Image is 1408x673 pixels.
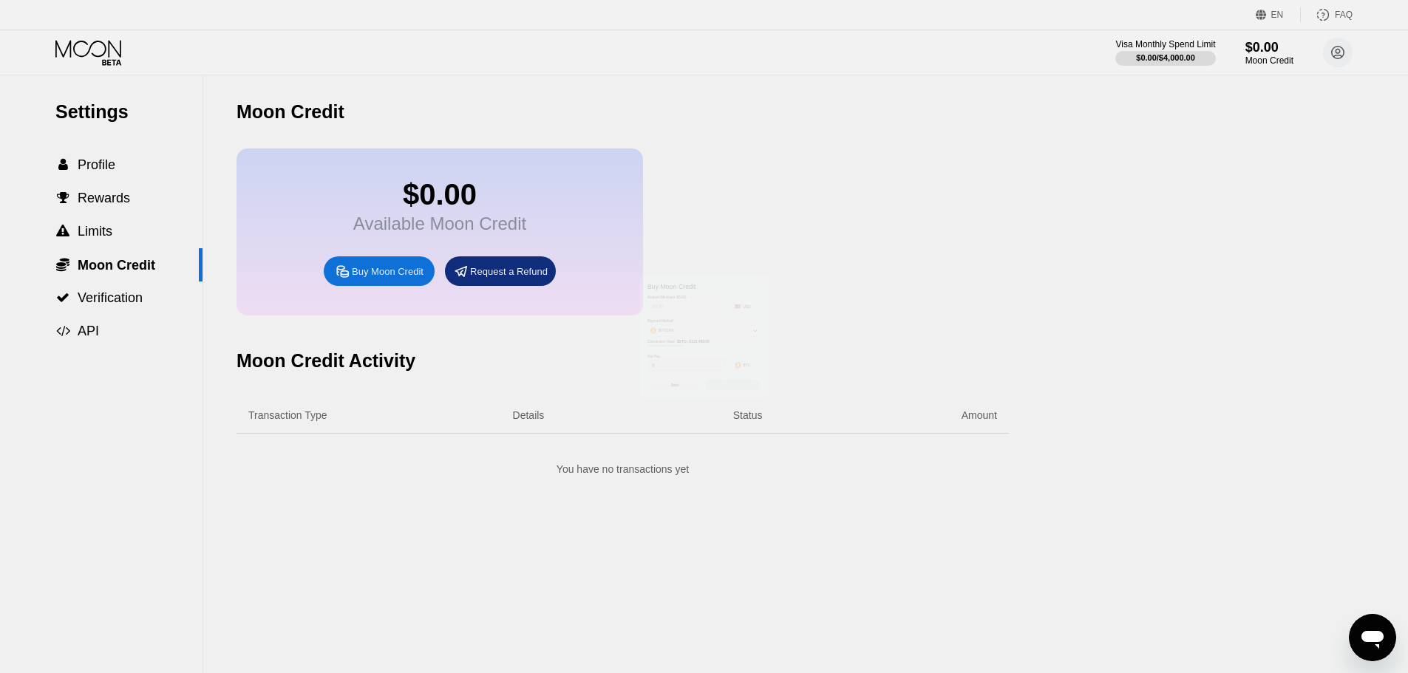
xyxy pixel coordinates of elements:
div: Amount (Minimum: $5.00) [647,295,725,299]
div: BITCOIN [647,326,760,336]
span: 1 BTC ≈ $110,499.00 [676,339,709,344]
div: You Pay [647,355,725,358]
div: Last updated: 2 hours ago [647,344,761,347]
div: Buy Moon Credit [647,283,761,290]
iframe: Button to launch messaging window [1349,614,1396,661]
div: USD [743,304,750,309]
div: Back [671,383,679,387]
div: BITCOIN [659,329,673,333]
div: Back [647,380,703,390]
div: BTC [744,363,751,368]
div: Payment Method [647,319,761,323]
input: $0.00 [652,301,721,312]
div: Conversion Rate: [647,339,761,344]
